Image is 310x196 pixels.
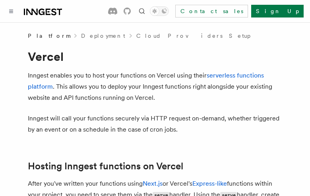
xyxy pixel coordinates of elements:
[28,32,70,40] span: Platform
[28,113,282,135] p: Inngest will call your functions securely via HTTP request on-demand, whether triggered by an eve...
[150,6,169,16] button: Toggle dark mode
[28,49,282,64] h1: Vercel
[28,161,183,172] a: Hosting Inngest functions on Vercel
[137,6,147,16] button: Find something...
[6,6,16,16] button: Toggle navigation
[136,32,250,40] a: Cloud Providers Setup
[143,180,163,187] a: Next.js
[28,70,282,103] p: Inngest enables you to host your functions on Vercel using their . This allows you to deploy your...
[251,5,304,17] a: Sign Up
[175,5,248,17] a: Contact sales
[81,32,125,40] a: Deployment
[192,180,227,187] a: Express-like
